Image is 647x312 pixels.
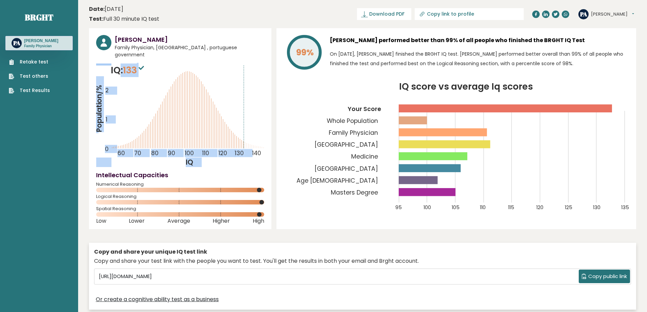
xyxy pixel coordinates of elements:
h4: Intellectual Capacities [96,170,264,180]
span: Logical Reasoning [96,195,264,198]
b: Date: [89,5,105,13]
time: [DATE] [89,5,123,13]
tspan: 110 [202,149,209,157]
a: Or create a cognitive ability test as a business [96,295,219,304]
tspan: 125 [565,204,572,211]
tspan: Your Score [347,105,381,113]
p: Family Physician [24,44,58,49]
tspan: 99% [296,47,314,58]
tspan: 130 [235,149,244,157]
tspan: 70 [134,149,141,157]
a: Download PDF [357,8,411,20]
tspan: IQ score vs average Iq scores [399,80,533,93]
tspan: 90 [168,149,175,157]
a: Test Results [9,87,50,94]
span: Download PDF [369,11,405,18]
tspan: 100 [185,149,194,157]
span: Low [96,220,106,222]
a: Brght [25,12,53,23]
span: 133 [123,64,146,76]
tspan: 0 [105,145,109,153]
tspan: 60 [118,149,125,157]
span: Numerical Reasoning [96,183,264,186]
tspan: Masters Degree [331,188,378,197]
tspan: 120 [218,149,227,157]
span: Spatial Reasoning [96,207,264,210]
tspan: IQ [186,158,194,167]
tspan: [GEOGRAPHIC_DATA] [314,141,378,149]
text: PA [580,10,587,18]
div: Copy and share your test link with the people you want to test. You'll get the results in both yo... [94,257,631,265]
span: High [253,220,264,222]
span: Family Physician, [GEOGRAPHIC_DATA] , portuguese government [115,44,264,58]
tspan: [GEOGRAPHIC_DATA] [314,165,378,173]
tspan: 100 [424,204,431,211]
tspan: 140 [252,149,261,157]
text: PA [13,39,20,47]
div: Copy and share your unique IQ test link [94,248,631,256]
span: Copy public link [588,273,627,280]
tspan: 130 [593,204,600,211]
tspan: 80 [151,149,159,157]
tspan: 120 [537,204,544,211]
tspan: 115 [508,204,515,211]
tspan: Whole Population [327,117,378,125]
tspan: 1 [106,115,107,124]
span: Average [167,220,190,222]
button: Copy public link [579,270,630,283]
span: Lower [129,220,145,222]
tspan: Age [DEMOGRAPHIC_DATA] [296,177,378,185]
h3: [PERSON_NAME] performed better than 99% of all people who finished the BRGHT IQ Test [330,35,629,46]
p: IQ: [111,63,146,77]
tspan: 110 [480,204,486,211]
tspan: 105 [452,204,460,211]
tspan: 2 [105,87,109,95]
p: On [DATE], [PERSON_NAME] finished the BRGHT IQ test. [PERSON_NAME] performed better overall than ... [330,49,629,68]
tspan: Population/% [94,85,104,132]
span: Higher [213,220,230,222]
tspan: Family Physician [329,129,378,137]
button: [PERSON_NAME] [591,11,634,18]
h3: [PERSON_NAME] [115,35,264,44]
tspan: 95 [395,204,402,211]
h3: [PERSON_NAME] [24,38,58,43]
tspan: Medicine [351,153,378,161]
a: Test others [9,73,50,80]
div: Full 30 minute IQ test [89,15,159,23]
b: Test: [89,15,103,23]
tspan: 135 [621,204,629,211]
a: Retake test [9,58,50,66]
